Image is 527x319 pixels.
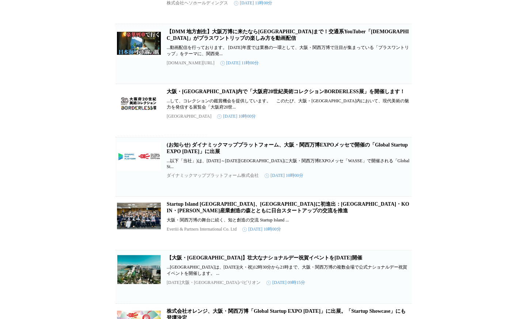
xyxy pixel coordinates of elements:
[117,142,161,171] img: (お知らせ) ダイナミックマッププラットフォーム、大阪・関西万博EXPOメッセで開催の「Global Startup EXPO 2025」に出展
[167,158,410,170] p: ...以下「当社」)は、[DATE]～[DATE][GEOGRAPHIC_DATA]に大阪・関西万博EXPOメッセ「WASSE」で開催される「Global St...
[167,227,236,232] p: Everiii & Partners International Co. Ltd
[117,255,161,284] img: 【大阪・関西万博 サウジアラビア王国館】壮大なナショナルデー祝賀イベントを９月23日開催
[167,45,410,57] p: ...動画配信を行っております。 [DATE]年度では業務の一環として、大阪・関西万博で注目が集まっている「プラスワントリップ」をテーマに、関西発...
[167,142,408,154] a: (お知らせ) ダイナミックマッププラットフォーム、大阪・関西万博EXPOメッセで開催の「Global Startup EXPO [DATE]」に出展
[167,89,405,94] a: 大阪・[GEOGRAPHIC_DATA]内で「大阪府20世紀美術コレクションBORDERLESS展」を開催します！
[167,114,211,119] p: [GEOGRAPHIC_DATA]
[167,255,362,261] a: 【大阪・[GEOGRAPHIC_DATA]】壮大なナショナルデー祝賀イベントを[DATE]開催
[167,29,409,41] a: 【DMM 地方創生】大阪万博に来たなら[GEOGRAPHIC_DATA]まで！交通系YouTuber「[DEMOGRAPHIC_DATA]」がプラスワントリップの楽しみ方を動画配信
[220,60,259,66] time: [DATE] 11時00分
[167,98,410,110] p: ...して、コレクションの鑑賞機会を提供しています。 このたび、大阪・[GEOGRAPHIC_DATA]内において、現代美術の魅力を発信する展覧会「大阪府20世...
[266,280,305,286] time: [DATE] 09時15分
[167,201,409,213] a: Startup Island [GEOGRAPHIC_DATA]、[GEOGRAPHIC_DATA]に初進出：[GEOGRAPHIC_DATA]・KOIN・[PERSON_NAME]産業創造の森...
[117,29,161,58] img: 【DMM 地方創生】大阪万博に来たなら福井まで！交通系YouTuber「西園寺」がプラスワントリップの楽しみ方を動画配信
[242,226,281,232] time: [DATE] 10時00分
[167,172,259,179] p: ダイナミックマッププラットフォーム株式会社
[167,264,410,277] p: ...[GEOGRAPHIC_DATA]は、[DATE](火・祝)12時30分から21時まで、大阪・関西万博の複数会場で公式ナショナルデー祝賀イベントを開催します。 ...
[167,217,410,223] p: 大阪・関西万博の舞台に続く、知と創造の交流 Startup Island ...
[265,172,303,179] time: [DATE] 10時00分
[167,280,261,286] p: [DATE]大阪・[GEOGRAPHIC_DATA]パビリオン
[167,60,215,66] p: [DOMAIN_NAME][URL]
[117,201,161,230] img: Startup Island TAIWAN、京都に初進出：京都大学 iCAP・KOIN・京都知恵産業創造の森とともに日台スタートアップの交流を推進
[117,88,161,118] img: 大阪・関西万博会場内で「大阪府20世紀美術コレクションBORDERLESS展」を開催します！
[217,113,256,119] time: [DATE] 10時00分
